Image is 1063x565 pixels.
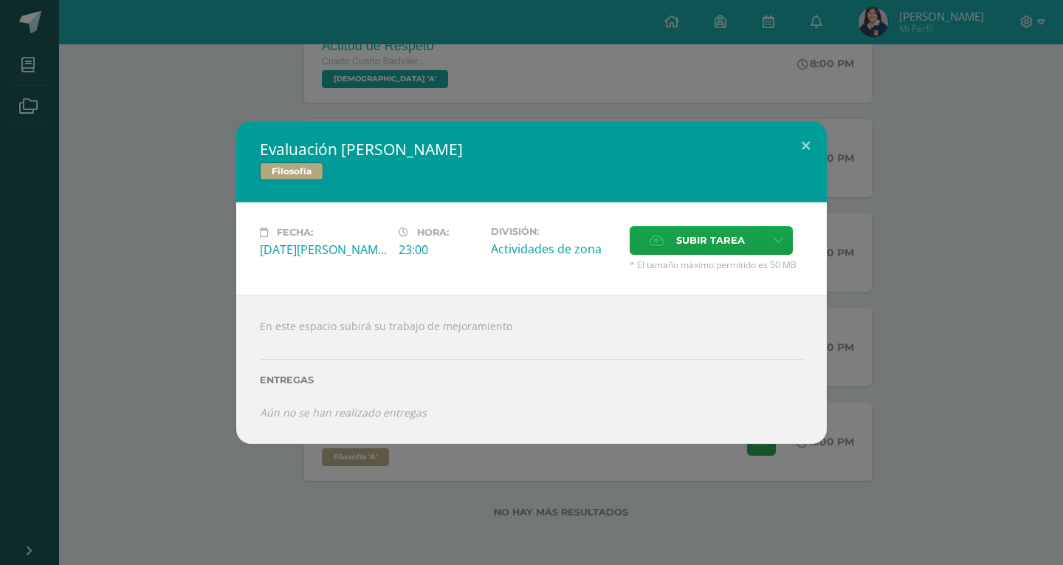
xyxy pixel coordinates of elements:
[260,139,803,160] h2: Evaluación [PERSON_NAME]
[491,226,618,237] label: División:
[277,227,313,238] span: Fecha:
[417,227,449,238] span: Hora:
[676,227,745,254] span: Subir tarea
[630,258,803,271] span: * El tamaño máximo permitido es 50 MB
[260,242,387,258] div: [DATE][PERSON_NAME]
[260,162,323,180] span: Filosofía
[785,121,827,171] button: Close (Esc)
[260,405,427,420] i: Aún no se han realizado entregas
[260,374,803,386] label: Entregas
[491,241,618,257] div: Actividades de zona
[236,295,827,444] div: En este espacio subirá su trabajo de mejoramiento
[399,242,479,258] div: 23:00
